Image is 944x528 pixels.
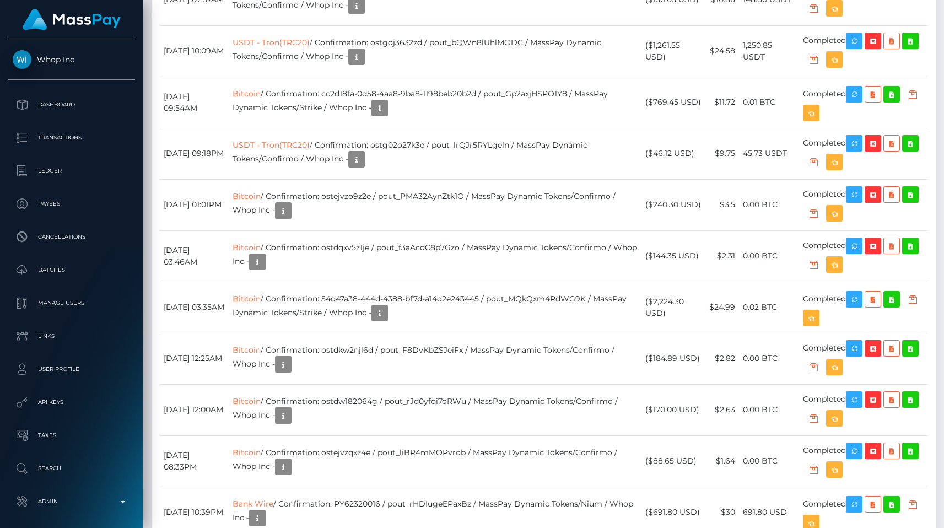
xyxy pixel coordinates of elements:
td: / Confirmation: 54d47a38-444d-4388-bf7d-a14d2e243445 / pout_MQkQxm4RdWG9K / MassPay Dynamic Token... [229,282,641,333]
span: Whop Inc [8,55,135,64]
td: / Confirmation: ostg02o27k3e / pout_lrQJr5RYLgeln / MassPay Dynamic Tokens/Confirmo / Whop Inc - [229,128,641,179]
p: User Profile [13,361,131,378]
p: Dashboard [13,96,131,113]
td: / Confirmation: ostdw182064g / pout_rJd0yfqi7oRWu / MassPay Dynamic Tokens/Confirmo / Whop Inc - [229,384,641,435]
td: ($88.65 USD) [641,435,705,487]
td: / Confirmation: ostdkw2njl6d / pout_F8DvKbZSJeiFx / MassPay Dynamic Tokens/Confirmo / Whop Inc - [229,333,641,384]
a: Bank Wire [233,499,273,509]
p: Links [13,328,131,344]
td: [DATE] 10:09AM [160,25,229,77]
td: / Confirmation: ostejvzqxz4e / pout_liBR4mMOPvrob / MassPay Dynamic Tokens/Confirmo / Whop Inc - [229,435,641,487]
a: Bitcoin [233,396,261,406]
a: Bitcoin [233,448,261,457]
td: ($144.35 USD) [641,230,705,282]
td: / Confirmation: ostdqxv5z1je / pout_f3aAcdC8p7Gzo / MassPay Dynamic Tokens/Confirmo / Whop Inc - [229,230,641,282]
td: [DATE] 08:33PM [160,435,229,487]
a: USDT - Tron(TRC20) [233,140,310,150]
td: $24.58 [705,25,739,77]
td: $24.99 [705,282,739,333]
td: [DATE] 12:25AM [160,333,229,384]
a: Admin [8,488,135,515]
td: $11.72 [705,77,739,128]
td: Completed [799,333,927,384]
a: User Profile [8,355,135,383]
td: Completed [799,25,927,77]
td: / Confirmation: ostejvzo9z2e / pout_PMA32AynZtk1O / MassPay Dynamic Tokens/Confirmo / Whop Inc - [229,179,641,230]
td: [DATE] 01:01PM [160,179,229,230]
td: $2.82 [705,333,739,384]
p: Batches [13,262,131,278]
a: Dashboard [8,91,135,118]
td: [DATE] 03:46AM [160,230,229,282]
td: ($2,224.30 USD) [641,282,705,333]
a: Payees [8,190,135,218]
td: [DATE] 09:18PM [160,128,229,179]
p: Manage Users [13,295,131,311]
p: Payees [13,196,131,212]
a: USDT - Tron(TRC20) [233,37,310,47]
td: / Confirmation: cc2d18fa-0d58-4aa8-9ba8-1198beb20b2d / pout_Gp2axjHSPO1Y8 / MassPay Dynamic Token... [229,77,641,128]
img: MassPay Logo [23,9,121,30]
td: $2.63 [705,384,739,435]
td: Completed [799,230,927,282]
td: 0.01 BTC [739,77,799,128]
td: $3.5 [705,179,739,230]
a: Bitcoin [233,345,261,355]
a: Manage Users [8,289,135,317]
td: ($46.12 USD) [641,128,705,179]
td: Completed [799,384,927,435]
a: Taxes [8,422,135,449]
td: 0.02 BTC [739,282,799,333]
a: Cancellations [8,223,135,251]
td: ($769.45 USD) [641,77,705,128]
a: Bitcoin [233,191,261,201]
td: 0.00 BTC [739,384,799,435]
p: Transactions [13,130,131,146]
a: Transactions [8,124,135,152]
td: ($184.89 USD) [641,333,705,384]
td: $1.64 [705,435,739,487]
td: Completed [799,282,927,333]
a: Links [8,322,135,350]
td: $2.31 [705,230,739,282]
p: Ledger [13,163,131,179]
p: API Keys [13,394,131,411]
td: [DATE] 09:54AM [160,77,229,128]
a: Search [8,455,135,482]
td: 45.73 USDT [739,128,799,179]
td: 1,250.85 USDT [739,25,799,77]
td: ($1,261.55 USD) [641,25,705,77]
td: 0.00 BTC [739,179,799,230]
a: Bitcoin [233,294,261,304]
p: Admin [13,493,131,510]
a: Ledger [8,157,135,185]
p: Taxes [13,427,131,444]
td: Completed [799,435,927,487]
td: 0.00 BTC [739,435,799,487]
td: ($240.30 USD) [641,179,705,230]
a: Batches [8,256,135,284]
td: [DATE] 12:00AM [160,384,229,435]
p: Cancellations [13,229,131,245]
td: ($170.00 USD) [641,384,705,435]
p: Search [13,460,131,477]
td: $9.75 [705,128,739,179]
td: 0.00 BTC [739,333,799,384]
td: 0.00 BTC [739,230,799,282]
img: Whop Inc [13,50,31,69]
td: / Confirmation: ostgoj3632zd / pout_bQWn8lUhlMODC / MassPay Dynamic Tokens/Confirmo / Whop Inc - [229,25,641,77]
a: API Keys [8,389,135,416]
td: [DATE] 03:35AM [160,282,229,333]
td: Completed [799,128,927,179]
td: Completed [799,77,927,128]
a: Bitcoin [233,243,261,252]
a: Bitcoin [233,89,261,99]
td: Completed [799,179,927,230]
